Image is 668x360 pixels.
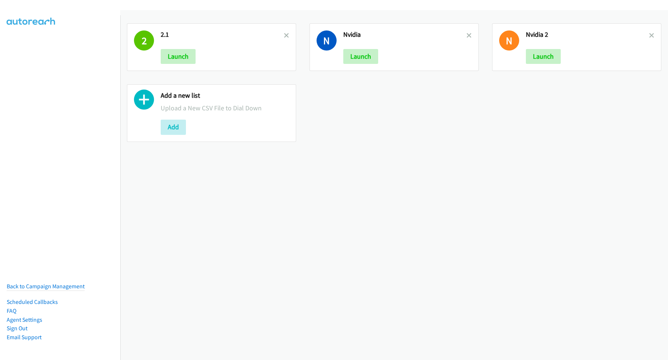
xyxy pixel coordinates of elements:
[526,49,561,64] button: Launch
[161,103,289,113] p: Upload a New CSV File to Dial Down
[7,334,42,341] a: Email Support
[317,30,337,51] h1: N
[161,120,186,134] button: Add
[343,49,378,64] button: Launch
[161,30,284,39] h2: 2.1
[343,30,466,39] h2: Nvidia
[7,316,42,323] a: Agent Settings
[7,298,58,305] a: Scheduled Callbacks
[161,49,196,64] button: Launch
[7,307,16,314] a: FAQ
[134,30,154,51] h1: 2
[7,283,85,290] a: Back to Campaign Management
[526,30,649,39] h2: Nvidia 2
[7,325,27,332] a: Sign Out
[161,91,289,100] h2: Add a new list
[499,30,519,51] h1: N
